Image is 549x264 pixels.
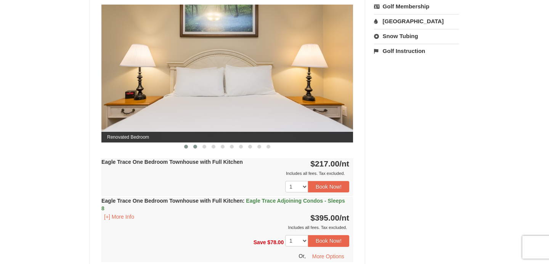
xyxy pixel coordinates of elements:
[101,132,353,142] span: Renovated Bedroom
[339,213,349,222] span: /nt
[101,5,353,142] img: Renovated Bedroom
[374,14,459,28] a: [GEOGRAPHIC_DATA]
[101,224,349,231] div: Includes all fees. Tax excluded.
[101,213,137,221] button: [+] More Info
[101,198,345,211] strong: Eagle Trace One Bedroom Townhouse with Full Kitchen
[254,239,266,245] span: Save
[374,44,459,58] a: Golf Instruction
[310,159,349,168] strong: $217.00
[243,198,245,204] span: :
[101,170,349,177] div: Includes all fees. Tax excluded.
[307,251,349,262] button: More Options
[339,159,349,168] span: /nt
[308,181,349,192] button: Book Now!
[310,213,339,222] span: $395.00
[267,239,284,245] span: $78.00
[374,29,459,43] a: Snow Tubing
[299,253,306,259] span: Or,
[308,235,349,246] button: Book Now!
[101,198,345,211] span: Eagle Trace Adjoining Condos - Sleeps 8
[101,159,243,165] strong: Eagle Trace One Bedroom Townhouse with Full Kitchen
